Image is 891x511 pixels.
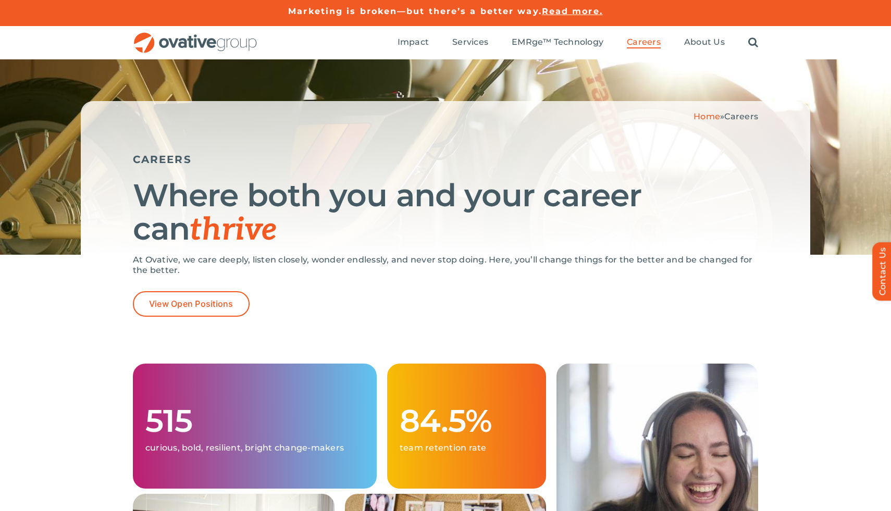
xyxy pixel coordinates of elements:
[145,404,364,438] h1: 515
[724,111,758,121] span: Careers
[512,37,603,48] a: EMRge™ Technology
[145,443,364,453] p: curious, bold, resilient, bright change-makers
[133,179,758,247] h1: Where both you and your career can
[149,299,233,309] span: View Open Positions
[627,37,661,48] a: Careers
[627,37,661,47] span: Careers
[288,6,542,16] a: Marketing is broken—but there’s a better way.
[512,37,603,47] span: EMRge™ Technology
[542,6,603,16] a: Read more.
[133,153,758,166] h5: CAREERS
[748,37,758,48] a: Search
[133,291,250,317] a: View Open Positions
[452,37,488,47] span: Services
[694,111,720,121] a: Home
[400,404,534,438] h1: 84.5%
[398,37,429,48] a: Impact
[452,37,488,48] a: Services
[694,111,758,121] span: »
[133,31,258,41] a: OG_Full_horizontal_RGB
[684,37,725,47] span: About Us
[133,255,758,276] p: At Ovative, we care deeply, listen closely, wonder endlessly, and never stop doing. Here, you’ll ...
[190,211,277,249] span: thrive
[684,37,725,48] a: About Us
[398,37,429,47] span: Impact
[400,443,534,453] p: team retention rate
[398,26,758,59] nav: Menu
